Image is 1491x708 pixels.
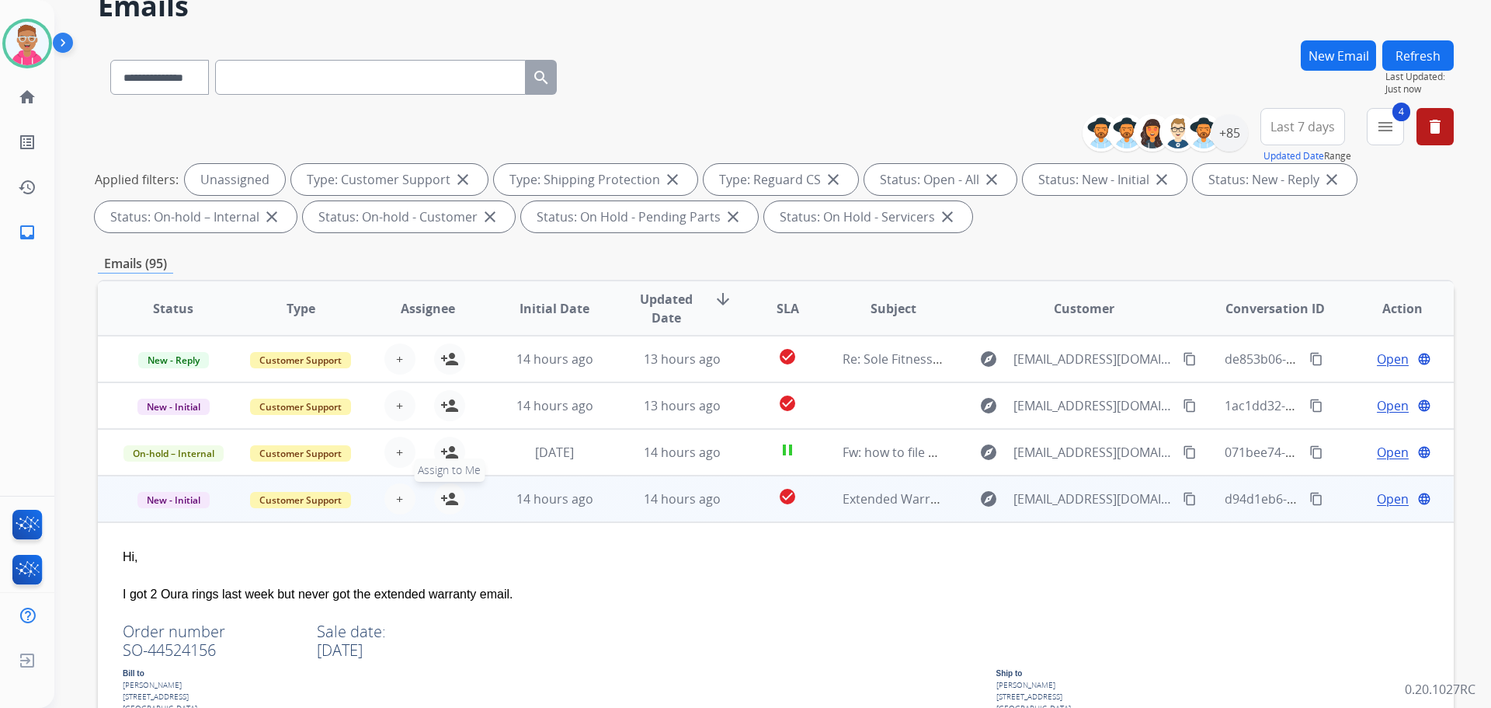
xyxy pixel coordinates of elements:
div: Type: Reguard CS [704,164,858,195]
span: de853b06-1c02-421d-bebd-d03c13a3e7db [1225,351,1469,368]
span: Extended Warranty [843,490,956,507]
span: Assignee [401,299,455,318]
mat-icon: close [663,170,682,189]
mat-icon: list_alt [18,133,36,152]
mat-icon: delete [1426,117,1444,136]
span: Re: Sole Fitness Order Invoice (Unable to Use Virtual Card) [843,351,1182,368]
span: [EMAIL_ADDRESS][DOMAIN_NAME] [1013,396,1173,415]
mat-icon: check_circle [778,394,797,413]
span: Open [1377,443,1409,462]
mat-icon: person_add [440,350,459,368]
span: Open [1377,396,1409,415]
mat-icon: pause [778,441,797,459]
span: + [396,396,403,415]
mat-icon: content_copy [1309,352,1323,366]
mat-icon: language [1417,352,1431,366]
mat-icon: inbox [18,223,36,242]
span: Updated Date [631,290,702,327]
span: Subject [871,299,916,318]
button: New Email [1301,40,1376,71]
p: Emails (95) [98,254,173,274]
span: Initial Date [520,299,589,318]
div: Bill to [123,668,981,679]
mat-icon: check_circle [778,347,797,366]
mat-icon: close [938,208,957,226]
div: Status: Open - All [864,164,1017,195]
mat-icon: content_copy [1309,445,1323,459]
div: Status: New - Initial [1023,164,1187,195]
mat-icon: explore [979,443,998,462]
button: Last 7 days [1260,108,1345,145]
mat-icon: close [1322,170,1341,189]
div: I got 2 Oura rings last week but never got the extended warranty email. [123,585,1175,604]
span: Assign to Me [414,459,485,482]
button: + [384,390,415,421]
span: [EMAIL_ADDRESS][DOMAIN_NAME] [1013,443,1173,462]
button: 4 [1367,108,1404,145]
span: 14 hours ago [644,444,721,461]
span: Type [287,299,315,318]
mat-icon: explore [979,350,998,368]
span: d94d1eb6-339c-413b-a2c6-17921d7ffc38 [1225,490,1460,507]
div: Status: On Hold - Pending Parts [521,201,758,232]
th: Action [1326,281,1454,336]
mat-icon: menu [1376,117,1395,136]
span: + [396,443,403,462]
span: Order number [123,621,225,642]
div: Status: New - Reply [1193,164,1357,195]
mat-icon: close [724,208,742,226]
mat-icon: close [481,208,499,226]
mat-icon: content_copy [1183,352,1197,366]
mat-icon: language [1417,399,1431,413]
div: Type: Shipping Protection [494,164,697,195]
mat-icon: person_add [440,490,459,508]
button: + [384,344,415,375]
span: Customer Support [250,445,351,462]
span: SLA [777,299,799,318]
div: +85 [1211,114,1248,152]
span: New - Initial [137,399,210,415]
div: Ship to [996,668,1175,679]
button: Assign to Me [434,483,465,514]
span: 071bee74-c369-411f-b8fb-3d42a774fa16 [1225,444,1457,461]
mat-icon: home [18,88,36,106]
mat-icon: person_add [440,396,459,415]
span: Sale date: [317,621,386,642]
div: Hi, [123,548,1175,567]
mat-icon: person_add [440,443,459,462]
span: New - Initial [137,492,210,508]
span: Customer Support [250,352,351,368]
span: On-hold – Internal [123,445,224,462]
span: 13 hours ago [644,397,721,414]
span: Last Updated: [1385,71,1454,83]
span: 14 hours ago [516,351,593,368]
img: avatar [5,22,49,65]
span: Customer Support [250,492,351,508]
mat-icon: close [824,170,843,189]
span: 14 hours ago [644,490,721,507]
span: [DATE] [317,640,363,661]
span: + [396,490,403,508]
span: [DATE] [535,444,574,461]
div: Unassigned [185,164,285,195]
div: Status: On-hold – Internal [95,201,297,232]
span: 14 hours ago [516,490,593,507]
mat-icon: content_copy [1309,399,1323,413]
mat-icon: content_copy [1309,492,1323,506]
span: Conversation ID [1225,299,1325,318]
span: 13 hours ago [644,351,721,368]
span: SO-44524156 [123,640,216,661]
div: Status: On Hold - Servicers [764,201,972,232]
button: Updated Date [1263,150,1324,162]
mat-icon: language [1417,492,1431,506]
button: + [384,437,415,468]
mat-icon: close [262,208,281,226]
mat-icon: explore [979,396,998,415]
span: Open [1377,490,1409,508]
span: Customer Support [250,399,351,415]
p: 0.20.1027RC [1405,680,1475,699]
mat-icon: arrow_downward [714,290,732,309]
span: 14 hours ago [516,397,593,414]
div: Type: Customer Support [291,164,488,195]
button: + [384,483,415,514]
